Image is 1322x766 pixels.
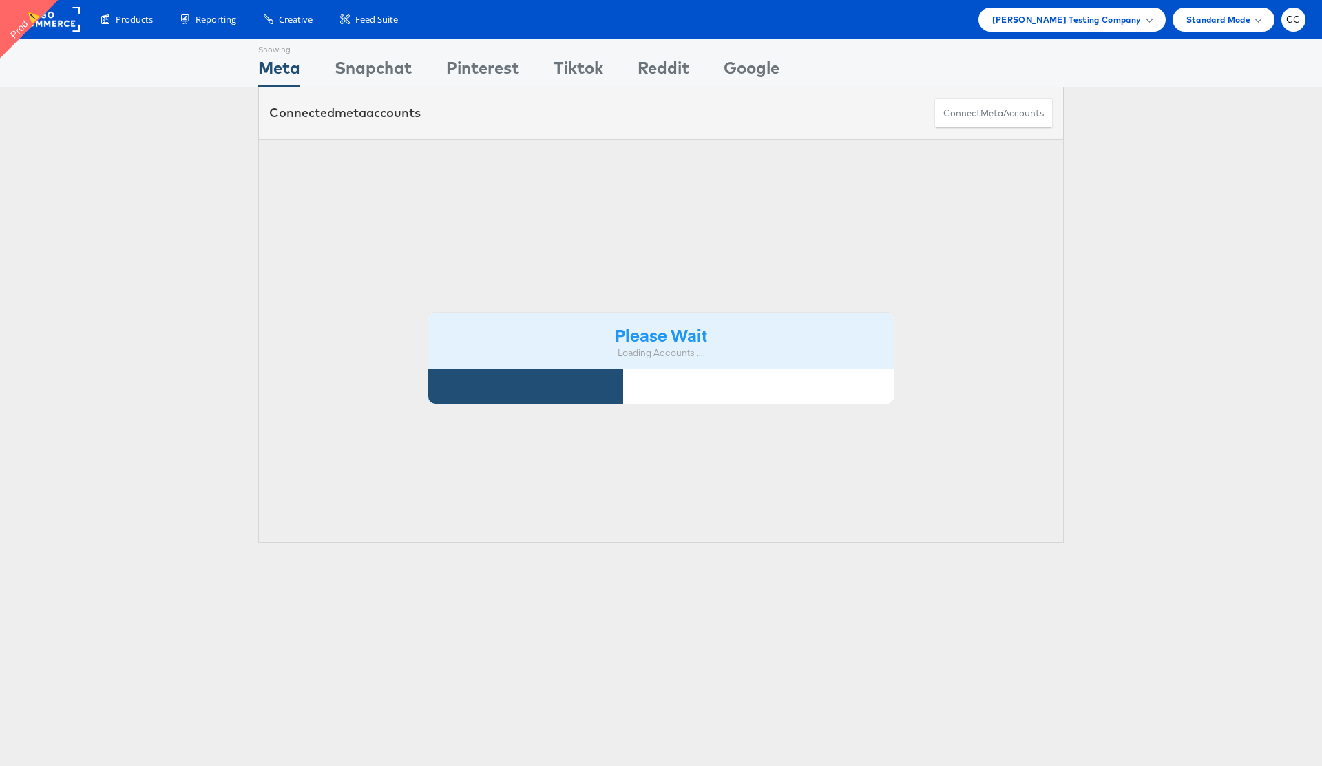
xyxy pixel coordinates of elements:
strong: Please Wait [615,323,707,346]
span: Creative [279,13,313,26]
span: Products [116,13,153,26]
div: Pinterest [446,56,519,87]
span: meta [335,105,366,121]
div: Connected accounts [269,104,421,122]
span: Reporting [196,13,236,26]
div: Reddit [638,56,689,87]
span: [PERSON_NAME] Testing Company [992,12,1142,27]
div: Google [724,56,779,87]
div: Tiktok [554,56,603,87]
span: Standard Mode [1186,12,1250,27]
span: CC [1286,15,1301,24]
span: Feed Suite [355,13,398,26]
span: meta [980,107,1003,120]
div: Showing [258,39,300,56]
div: Snapchat [335,56,412,87]
div: Loading Accounts .... [439,346,883,360]
div: Meta [258,56,300,87]
button: ConnectmetaAccounts [934,98,1053,129]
